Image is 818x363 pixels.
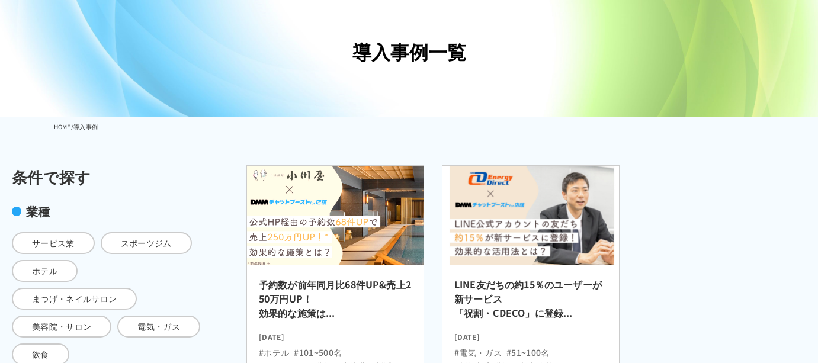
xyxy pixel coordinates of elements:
li: #101~500名 [294,346,342,359]
h2: 予約数が前年同月比68件UP&売上250万円UP！ 効果的な施策は... [259,277,412,327]
span: スポーツジム [101,232,192,254]
li: 導入事例 [73,120,98,134]
li: #電気・ガス [454,346,502,359]
div: 条件で探す [12,165,201,188]
span: 電気・ガス [117,316,200,338]
li: #ホテル [259,346,289,359]
time: [DATE] [259,327,412,342]
li: #51~100名 [506,346,550,359]
div: 業種 [12,203,201,220]
time: [DATE] [454,327,607,342]
span: ホテル [12,260,78,282]
a: HOME [54,122,71,131]
span: サービス業 [12,232,95,254]
li: / [71,120,73,134]
span: まつげ・ネイルサロン [12,288,137,310]
h2: LINE友だちの約15％のユーザーが新サービス 「祝割・CDECO」に登録... [454,277,607,327]
h1: 導入事例一覧 [54,37,765,66]
span: 美容院・サロン [12,316,111,338]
